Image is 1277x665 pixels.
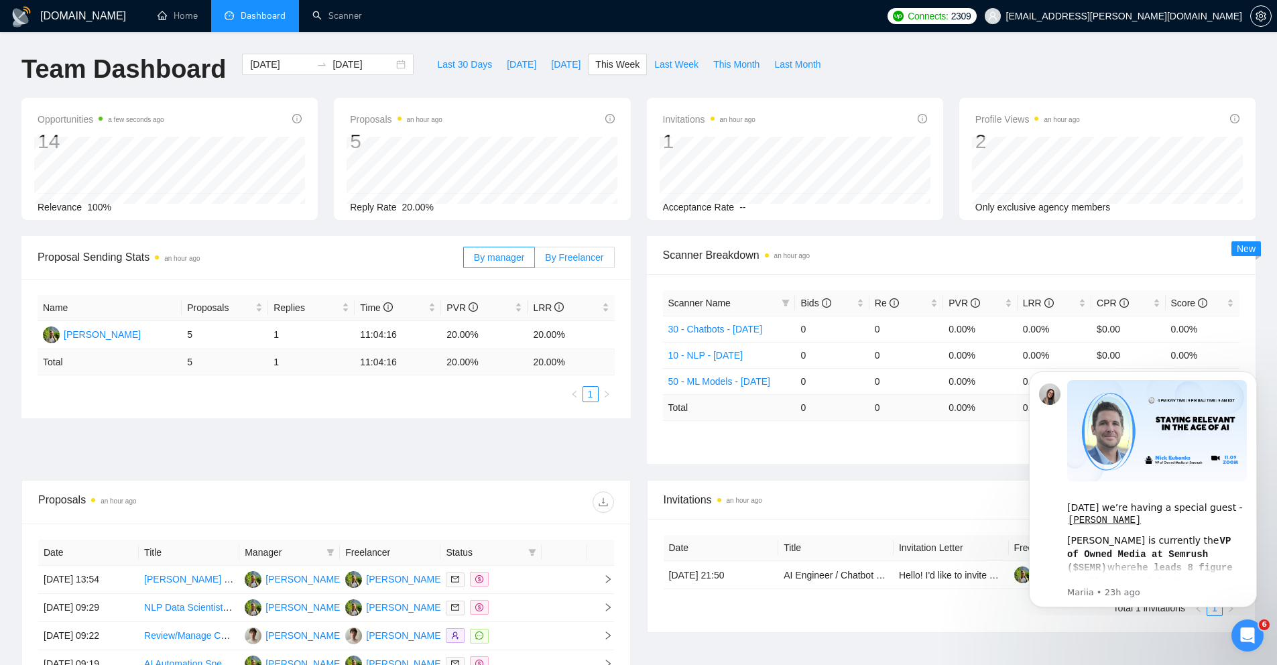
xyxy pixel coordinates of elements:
[87,202,111,213] span: 100%
[1237,243,1256,254] span: New
[144,630,322,641] a: Review/Manage Code for Existing Website
[1259,619,1270,630] span: 6
[273,300,339,315] span: Replies
[774,252,810,259] time: an hour ago
[869,368,943,394] td: 0
[158,10,198,21] a: homeHome
[943,316,1017,342] td: 0.00%
[869,342,943,368] td: 0
[11,6,32,27] img: logo
[144,574,442,585] a: [PERSON_NAME] Code expert for enterprise-grade multi-agent system
[918,114,927,123] span: info-circle
[268,349,355,375] td: 1
[1009,359,1277,615] iframe: Intercom notifications message
[1250,5,1272,27] button: setting
[350,129,442,154] div: 5
[332,57,393,72] input: End date
[182,349,268,375] td: 5
[437,57,492,72] span: Last 30 Days
[38,249,463,265] span: Proposal Sending Stats
[663,129,755,154] div: 1
[1230,114,1239,123] span: info-circle
[739,202,745,213] span: --
[664,491,1239,508] span: Invitations
[245,599,261,616] img: MK
[1171,298,1207,308] span: Score
[875,298,899,308] span: Re
[326,548,335,556] span: filter
[64,327,141,342] div: [PERSON_NAME]
[475,603,483,611] span: dollar
[1044,298,1054,308] span: info-circle
[795,316,869,342] td: 0
[663,111,755,127] span: Invitations
[668,350,743,361] a: 10 - NLP - [DATE]
[593,631,613,640] span: right
[1018,342,1091,368] td: 0.00%
[1166,342,1239,368] td: 0.00%
[566,386,583,402] li: Previous Page
[144,602,377,613] a: NLP Data Scientist Needed: Extend Legal Data Pipeline
[187,300,253,315] span: Proposals
[528,349,614,375] td: 20.00 %
[943,394,1017,420] td: 0.00 %
[528,548,536,556] span: filter
[383,302,393,312] span: info-circle
[38,491,326,513] div: Proposals
[245,601,343,612] a: MK[PERSON_NAME]
[664,561,779,589] td: [DATE] 21:50
[943,368,1017,394] td: 0.00%
[593,603,613,612] span: right
[360,302,392,313] span: Time
[943,342,1017,368] td: 0.00%
[603,390,611,398] span: right
[1251,11,1271,21] span: setting
[1023,298,1054,308] span: LRR
[668,376,770,387] a: 50 - ML Models - [DATE]
[324,542,337,562] span: filter
[566,386,583,402] button: left
[822,298,831,308] span: info-circle
[949,298,980,308] span: PVR
[43,326,60,343] img: MK
[664,535,779,561] th: Date
[554,302,564,312] span: info-circle
[316,59,327,70] span: swap-right
[366,600,443,615] div: [PERSON_NAME]
[583,387,598,402] a: 1
[239,540,340,566] th: Manager
[533,302,564,313] span: LRR
[345,573,443,584] a: MK[PERSON_NAME]
[713,57,759,72] span: This Month
[312,10,362,21] a: searchScanner
[366,572,443,587] div: [PERSON_NAME]
[475,631,483,640] span: message
[894,535,1009,561] th: Invitation Letter
[1044,116,1079,123] time: an hour ago
[245,629,343,640] a: OH[PERSON_NAME]
[345,627,362,644] img: OH
[778,561,894,589] td: AI Engineer / Chatbot Consultant for Abacus.AI Integration (Municipality Website Project)
[402,202,434,213] span: 20.00%
[767,54,828,75] button: Last Month
[795,394,869,420] td: 0
[800,298,831,308] span: Bids
[706,54,767,75] button: This Month
[1223,600,1239,616] li: Next Page
[182,295,268,321] th: Proposals
[139,566,239,594] td: Claude Code expert for enterprise-grade multi-agent system
[528,321,614,349] td: 20.00%
[355,321,441,349] td: 11:04:16
[1231,619,1264,652] iframe: Intercom live chat
[1091,342,1165,368] td: $0.00
[101,497,136,505] time: an hour ago
[599,386,615,402] li: Next Page
[593,575,613,584] span: right
[795,342,869,368] td: 0
[1198,298,1207,308] span: info-circle
[1097,298,1128,308] span: CPR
